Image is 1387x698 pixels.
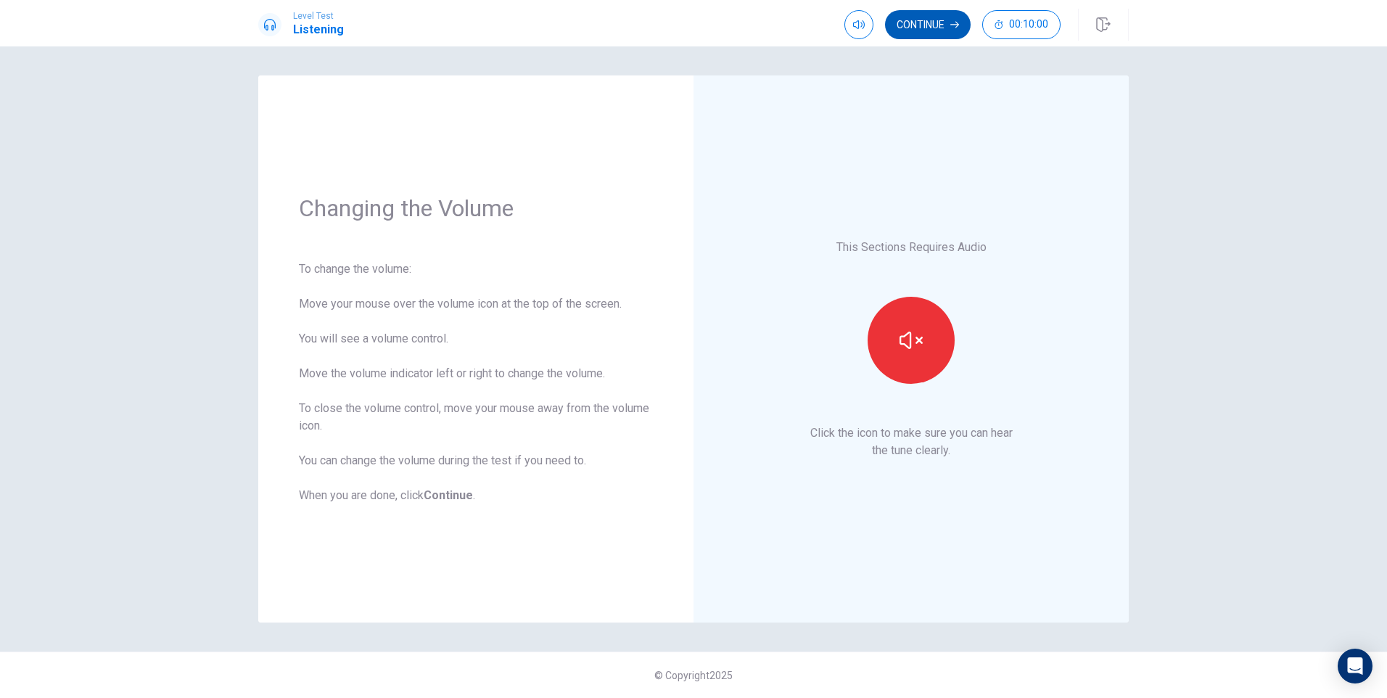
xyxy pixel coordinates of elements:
[424,488,473,502] b: Continue
[810,424,1013,459] p: Click the icon to make sure you can hear the tune clearly.
[836,239,987,256] p: This Sections Requires Audio
[293,21,344,38] h1: Listening
[293,11,344,21] span: Level Test
[1338,649,1372,683] div: Open Intercom Messenger
[299,194,653,223] h1: Changing the Volume
[299,260,653,504] div: To change the volume: Move your mouse over the volume icon at the top of the screen. You will see...
[654,670,733,681] span: © Copyright 2025
[885,10,971,39] button: Continue
[1009,19,1048,30] span: 00:10:00
[982,10,1061,39] button: 00:10:00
